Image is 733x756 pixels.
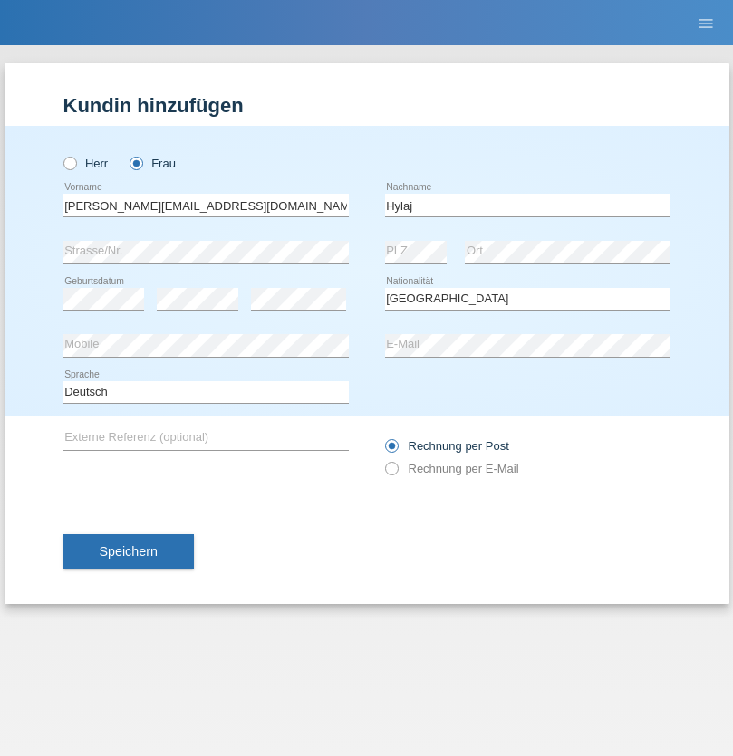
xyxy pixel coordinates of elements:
[63,157,109,170] label: Herr
[130,157,176,170] label: Frau
[63,534,194,569] button: Speichern
[130,157,141,168] input: Frau
[63,157,75,168] input: Herr
[697,14,715,33] i: menu
[385,439,509,453] label: Rechnung per Post
[385,439,397,462] input: Rechnung per Post
[385,462,397,484] input: Rechnung per E-Mail
[688,17,724,28] a: menu
[100,544,158,559] span: Speichern
[385,462,519,475] label: Rechnung per E-Mail
[63,94,670,117] h1: Kundin hinzufügen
